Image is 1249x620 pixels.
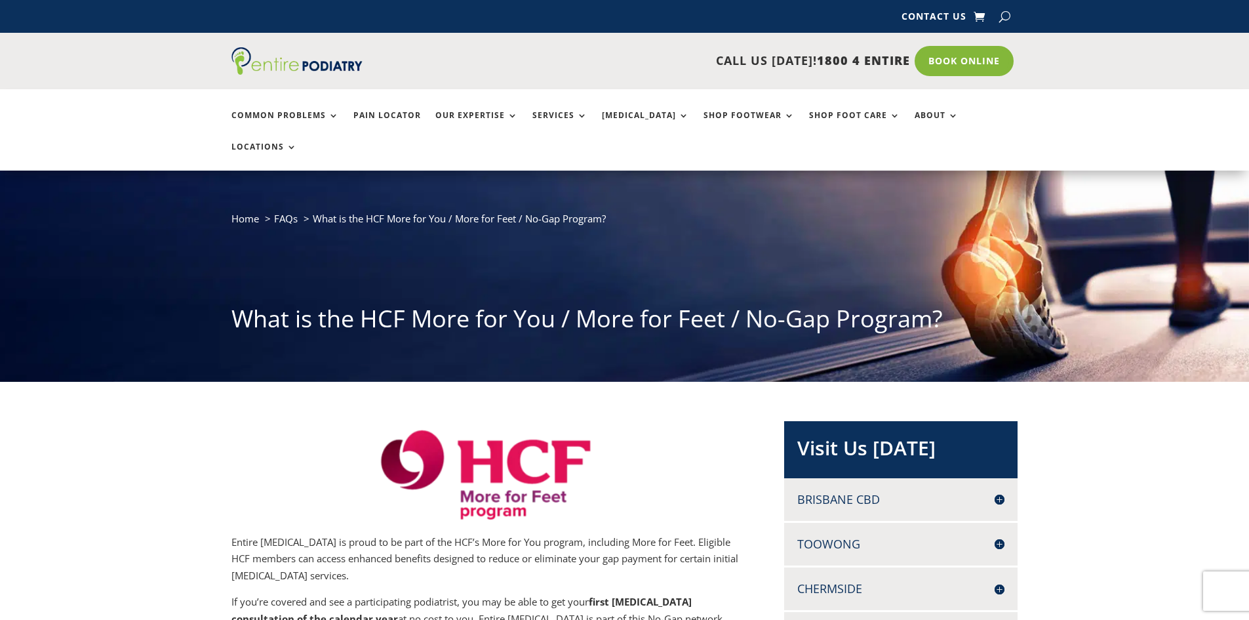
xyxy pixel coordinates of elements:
[231,302,1018,342] h1: What is the HCF More for You / More for Feet / No-Gap Program?
[231,212,259,225] a: Home
[274,212,298,225] a: FAQs
[532,111,587,139] a: Services
[370,421,602,524] img: HCF more for feet logo
[313,212,606,225] span: What is the HCF More for You / More for Feet / No-Gap Program?
[915,46,1014,76] a: Book Online
[809,111,900,139] a: Shop Foot Care
[602,111,689,139] a: [MEDICAL_DATA]
[231,47,363,75] img: logo (1)
[797,491,1004,508] h4: Brisbane CBD
[817,52,910,68] span: 1800 4 ENTIRE
[902,12,966,26] a: Contact Us
[797,581,1004,597] h4: Chermside
[797,536,1004,552] h4: Toowong
[231,210,1018,237] nav: breadcrumb
[413,52,910,70] p: CALL US [DATE]!
[435,111,518,139] a: Our Expertise
[704,111,795,139] a: Shop Footwear
[353,111,421,139] a: Pain Locator
[231,64,363,77] a: Entire Podiatry
[231,142,297,171] a: Locations
[915,111,959,139] a: About
[797,434,1004,468] h2: Visit Us [DATE]
[231,534,742,594] p: Entire [MEDICAL_DATA] is proud to be part of the HCF’s More for You program, including More for F...
[231,111,339,139] a: Common Problems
